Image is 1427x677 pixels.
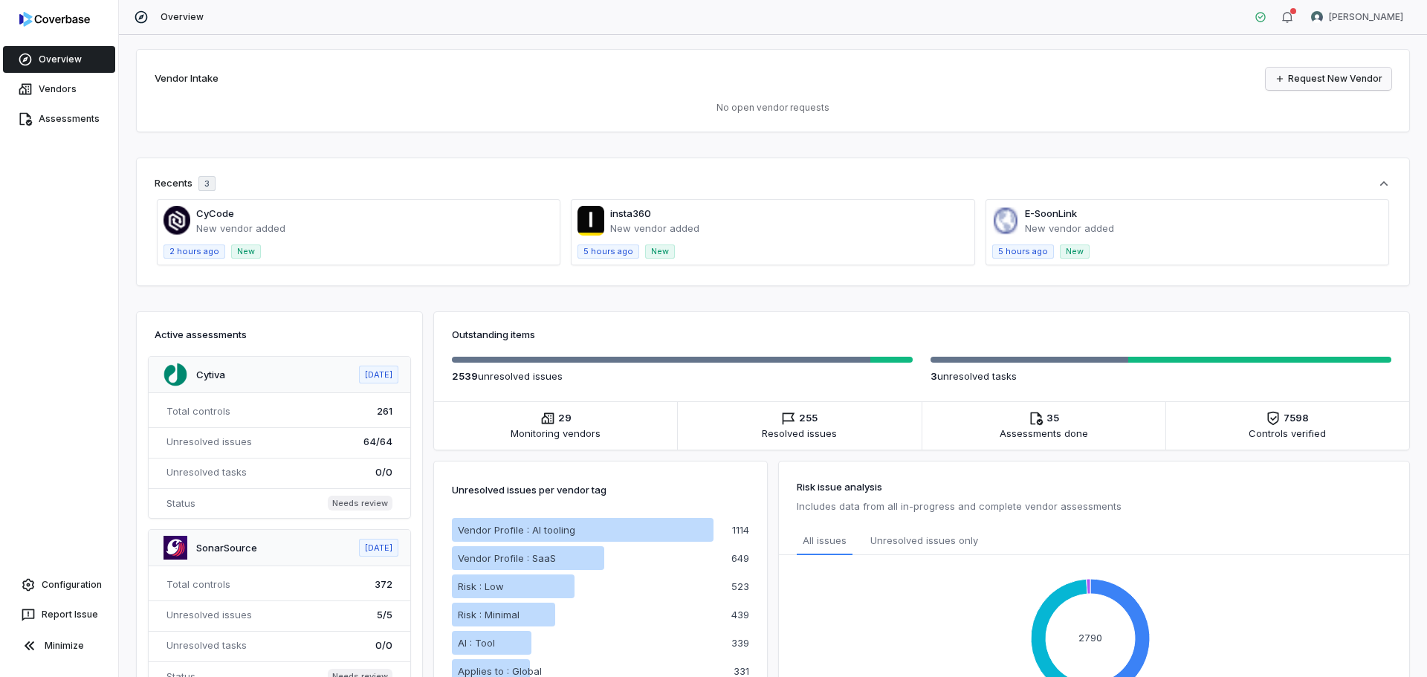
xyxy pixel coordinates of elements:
p: Vendor Profile : SaaS [458,551,556,566]
p: AI : Tool [458,635,495,650]
p: 339 [731,638,749,648]
a: Vendors [3,76,115,103]
span: Assessments done [1000,426,1088,441]
span: 7598 [1284,411,1309,426]
a: insta360 [610,207,651,219]
span: 3 [931,370,937,382]
span: 3 [204,178,210,190]
p: Vendor Profile : AI tooling [458,522,575,537]
img: Nate Warner avatar [1311,11,1323,23]
p: 1114 [732,525,749,535]
div: Recents [155,176,216,191]
p: Includes data from all in-progress and complete vendor assessments [797,497,1391,515]
button: Report Issue [6,601,112,628]
text: 2790 [1078,632,1102,644]
a: SonarSource [196,542,257,554]
span: 2539 [452,370,478,382]
p: Unresolved issues per vendor tag [452,479,606,500]
p: No open vendor requests [155,102,1391,114]
p: 331 [734,667,749,676]
a: Assessments [3,106,115,132]
p: unresolved issue s [452,369,913,383]
a: Overview [3,46,115,73]
button: Minimize [6,631,112,661]
span: Resolved issues [762,426,837,441]
span: 35 [1046,411,1059,426]
p: 523 [731,582,749,592]
a: Cytiva [196,369,225,380]
h3: Risk issue analysis [797,479,1391,494]
p: Risk : Low [458,579,504,594]
h3: Active assessments [155,327,404,342]
button: Recents3 [155,176,1391,191]
span: Controls verified [1249,426,1326,441]
a: E-SoonLink [1025,207,1077,219]
span: Overview [161,11,204,23]
a: Request New Vendor [1266,68,1391,90]
span: 255 [799,411,818,426]
h3: Outstanding items [452,327,1391,342]
span: All issues [803,533,847,548]
span: Unresolved issues only [870,533,978,549]
img: logo-D7KZi-bG.svg [19,12,90,27]
button: Nate Warner avatar[PERSON_NAME] [1302,6,1412,28]
p: 439 [731,610,749,620]
p: Risk : Minimal [458,607,520,622]
p: unresolved task s [931,369,1391,383]
span: Monitoring vendors [511,426,601,441]
span: [PERSON_NAME] [1329,11,1403,23]
h2: Vendor Intake [155,71,219,86]
a: CyCode [196,207,234,219]
a: Configuration [6,571,112,598]
p: 649 [731,554,749,563]
span: 29 [558,411,572,426]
